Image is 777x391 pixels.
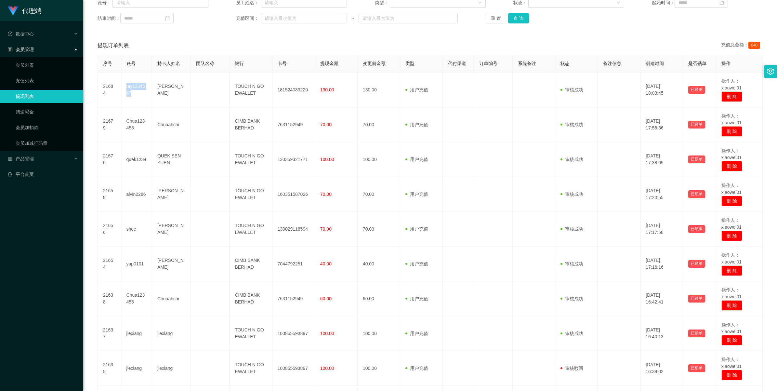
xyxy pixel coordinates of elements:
[272,212,315,247] td: 130029118594
[8,168,78,181] a: 图标: dashboard平台首页
[121,281,152,316] td: Chua123456
[121,73,152,107] td: tay1234567
[560,157,583,162] span: 审核成功
[320,366,334,371] span: 100.00
[688,295,705,303] button: 已锁单
[640,351,683,386] td: [DATE] 16:39:02
[121,107,152,142] td: Chua123456
[121,351,152,386] td: jiexiang
[640,281,683,316] td: [DATE] 16:42:41
[98,316,121,351] td: 21637
[272,351,315,386] td: 100855593897
[358,281,400,316] td: 60.00
[16,137,78,150] a: 会员加减打码量
[22,0,42,21] h1: 代理端
[560,61,570,66] span: 状态
[358,247,400,281] td: 40.00
[721,370,742,380] button: 删 除
[721,300,742,311] button: 删 除
[272,316,315,351] td: 100855593897
[8,47,12,52] i: 图标: table
[560,122,583,127] span: 审核成功
[98,42,129,49] span: 提现订单列表
[272,73,315,107] td: 181524083229
[721,161,742,171] button: 删 除
[616,1,620,5] i: 图标: down
[405,331,428,336] span: 用户充值
[688,260,705,268] button: 已锁单
[721,113,742,125] span: 操作人：xiaowei01
[640,177,683,212] td: [DATE] 17:20:55
[358,177,400,212] td: 70.00
[448,61,466,66] span: 代付渠道
[98,107,121,142] td: 21679
[272,107,315,142] td: 7631152949
[721,265,742,276] button: 删 除
[320,296,332,301] span: 60.00
[721,218,742,230] span: 操作人：xiaowei01
[320,61,338,66] span: 提现金额
[721,42,763,49] div: 充值总金额：
[721,78,742,90] span: 操作人：xiaowei01
[688,121,705,128] button: 已锁单
[278,61,287,66] span: 卡号
[16,90,78,103] a: 提现列表
[560,87,583,92] span: 审核成功
[152,281,191,316] td: Chuaahcai
[230,247,272,281] td: CIMB BANK BERHAD
[236,15,261,22] span: 充值区间：
[479,61,497,66] span: 订单编号
[560,331,583,336] span: 审核成功
[152,212,191,247] td: [PERSON_NAME]
[320,331,334,336] span: 100.00
[320,261,332,266] span: 40.00
[640,212,683,247] td: [DATE] 17:17:58
[235,61,244,66] span: 银行
[230,281,272,316] td: CIMB BANK BERHAD
[152,142,191,177] td: QUEK SEN YUEN
[721,196,742,206] button: 删 除
[196,61,214,66] span: 团队名称
[640,316,683,351] td: [DATE] 16:40:13
[688,61,706,66] span: 是否锁单
[121,142,152,177] td: quek1234
[8,156,12,161] i: 图标: appstore-o
[320,192,332,197] span: 70.00
[640,107,683,142] td: [DATE] 17:55:36
[272,281,315,316] td: 7631152949
[646,61,664,66] span: 创建时间
[152,73,191,107] td: [PERSON_NAME]
[721,252,742,264] span: 操作人：xiaowei01
[230,316,272,351] td: TOUCH N GO EWALLET
[688,330,705,337] button: 已锁单
[748,42,760,49] span: 640
[358,212,400,247] td: 70.00
[98,351,121,386] td: 21635
[721,91,742,102] button: 删 除
[98,142,121,177] td: 21670
[8,8,42,13] a: 代理端
[121,247,152,281] td: yap0101
[230,212,272,247] td: TOUCH N GO EWALLET
[8,32,12,36] i: 图标: check-circle-o
[16,121,78,134] a: 会员加扣款
[363,61,386,66] span: 变更前金额
[320,157,334,162] span: 100.00
[721,148,742,160] span: 操作人：xiaowei01
[121,177,152,212] td: alvin2286
[721,231,742,241] button: 删 除
[98,212,121,247] td: 21656
[230,177,272,212] td: TOUCH N GO EWALLET
[358,107,400,142] td: 70.00
[640,73,683,107] td: [DATE] 18:03:45
[405,296,428,301] span: 用户充值
[721,183,742,195] span: 操作人：xiaowei01
[518,61,536,66] span: 系统备注
[603,61,621,66] span: 备注信息
[721,287,742,299] span: 操作人：xiaowei01
[405,157,428,162] span: 用户充值
[230,107,272,142] td: CIMB BANK BERHAD
[8,7,18,16] img: logo.9652507e.png
[320,87,334,92] span: 130.00
[640,142,683,177] td: [DATE] 17:38:05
